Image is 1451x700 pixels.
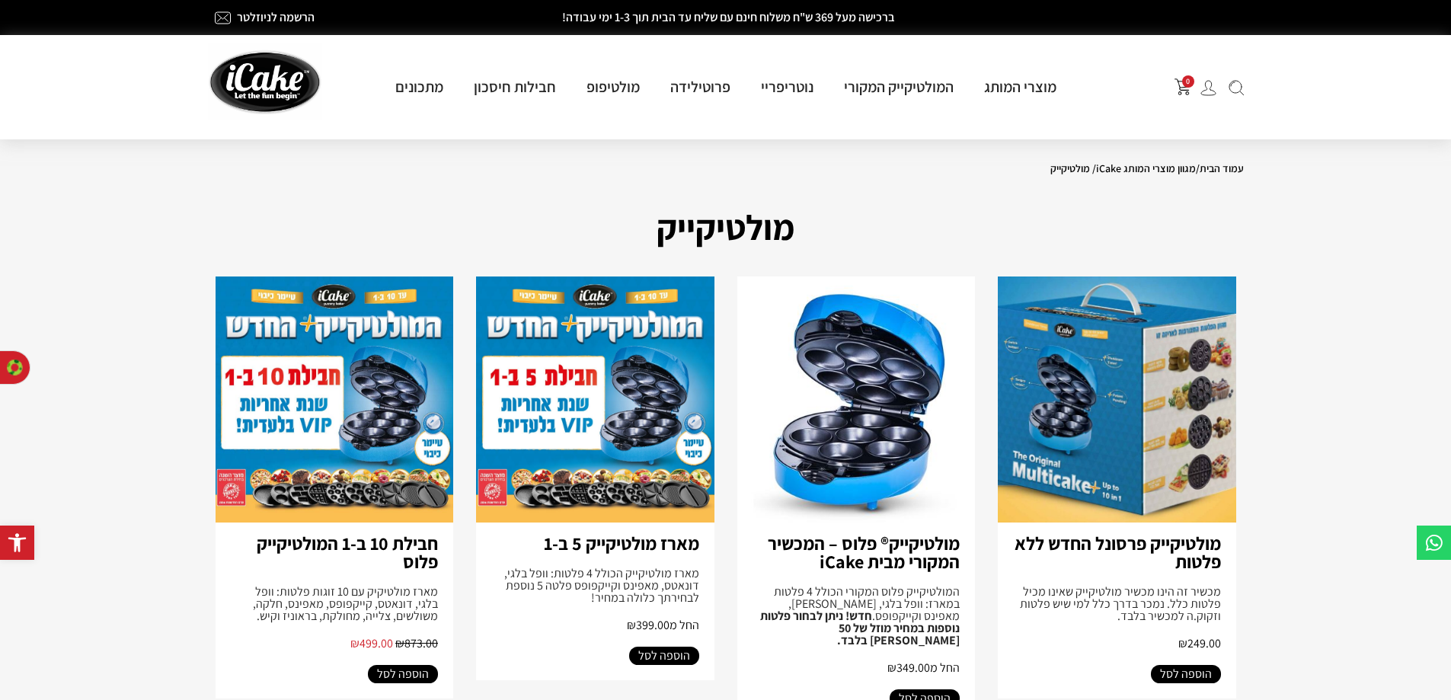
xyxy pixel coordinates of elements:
a: הוספה לסל [629,647,699,665]
nav: Breadcrumb [208,162,1244,174]
span: 399.00 [627,617,670,633]
span: הוספה לסל [377,665,429,683]
a: מארז מולטיקייק 5 ב-1 [544,531,699,555]
span: ₪ [887,660,896,676]
a: מתכונים [380,77,459,97]
a: מגוון מוצרי המותג iCake [1096,161,1196,175]
h2: החל מ [753,662,960,674]
a: המולטיקייק המקורי [829,77,969,97]
button: פתח עגלת קניות צדדית [1175,78,1191,95]
span: הוספה לסל [638,647,690,665]
a: מולטיפופ [571,77,655,97]
a: הוספה לסל [1151,665,1221,683]
span: ₪ [395,635,404,651]
img: shopping-cart.png [1175,78,1191,95]
a: עמוד הבית [1200,161,1244,175]
span: 249.00 [1178,635,1221,651]
span: 499.00 [350,635,393,651]
a: מולטיקייק® פלוס – המכשיר המקורי מבית iCake [768,531,960,574]
a: הרשמה לניוזלטר [237,9,315,25]
a: מוצרי המותג [969,77,1072,97]
div: מארז מולטיקיק עם 10 זוגות פלטות: וופל בלגי, דונאטס, קייקפופס, מאפינס, חלקה, משולשים, צלייה, מחולק... [231,586,439,622]
span: הוספה לסל [1160,665,1212,683]
div: מארז מולטיקייק הכולל 4 פלטות: וופל בלגי, דונאטס, מאפינס וקייקפופס פלטה 5 נוספת לבחירתך כלולה במחיר! [491,567,699,604]
span: ₪ [1178,635,1187,651]
a: מולטיקייק פרסונל החדש ללא פלטות [1015,531,1221,574]
a: פרוטילידה [655,77,746,97]
h1: מולטיקייק [208,200,1244,254]
span: 349.00 [887,660,930,676]
span: ₪ [350,635,360,651]
div: המולטיקייק פלוס המקורי הכולל 4 פלטות במארז: וופל בלגי, [PERSON_NAME], מאפינס וקייקפופס. [753,586,960,647]
a: חבילות חיסכון [459,77,571,97]
a: חבילת 10 ב-1 המולטיקייק פלוס [257,531,438,574]
a: הוספה לסל [368,665,438,683]
h2: ברכישה מעל 369 ש"ח משלוח חינם עם שליח עד הבית תוך 1-3 ימי עבודה! [432,11,1026,24]
strong: חדש! ניתן לבחור פלטות נוספות במחיר מוזל של 50 [PERSON_NAME] בלבד. [760,608,960,648]
span: 873.00 [395,635,438,651]
a: נוטריפריי [746,77,829,97]
span: ₪ [627,617,636,633]
span: 0 [1182,75,1194,88]
div: מכשיר זה הינו מכשיר מולטיקייק שאינו מכיל פלטות כלל. נמכר בדרך כלל למי שיש פלטות וזקוק.ה למכשיר בלבד. [1013,586,1221,622]
h2: החל מ [491,619,699,631]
